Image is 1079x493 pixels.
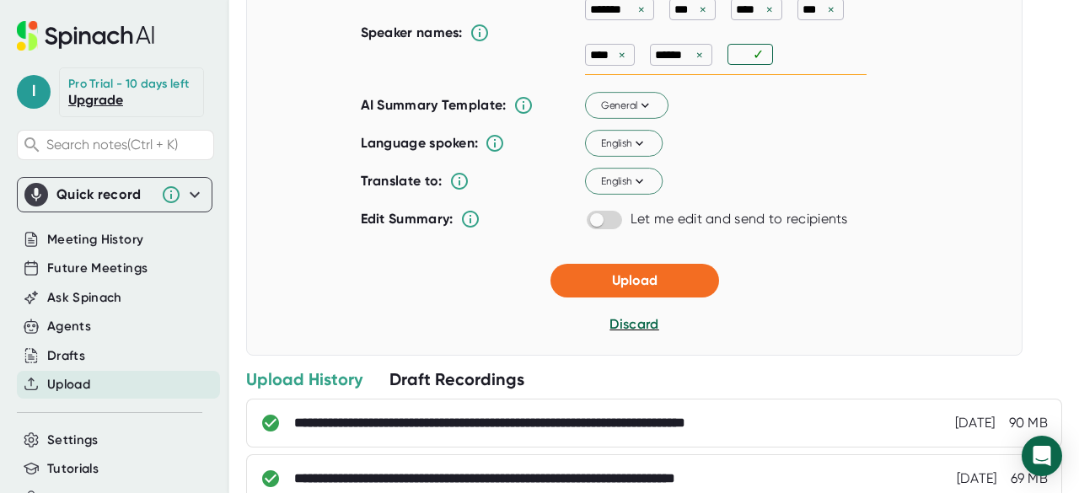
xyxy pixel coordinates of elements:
[824,2,839,18] div: ×
[585,93,668,120] button: General
[47,431,99,450] button: Settings
[47,230,143,249] button: Meeting History
[56,186,153,203] div: Quick record
[634,2,649,18] div: ×
[609,314,658,335] button: Discard
[361,173,443,189] b: Translate to:
[47,259,148,278] button: Future Meetings
[692,47,707,63] div: ×
[47,288,122,308] button: Ask Spinach
[955,415,996,431] div: 9/24/2025, 10:21:11 AM
[585,169,663,196] button: English
[1011,470,1049,487] div: 69 MB
[612,272,658,288] span: Upload
[631,211,848,228] div: Let me edit and send to recipients
[68,92,123,108] a: Upgrade
[615,47,630,63] div: ×
[361,97,507,114] b: AI Summary Template:
[600,136,647,151] span: English
[389,368,524,390] div: Draft Recordings
[24,178,205,212] div: Quick record
[585,131,663,158] button: English
[753,46,768,62] div: ✓
[957,470,997,487] div: 9/24/2025, 10:19:36 AM
[47,459,99,479] button: Tutorials
[17,75,51,109] span: l
[68,77,189,92] div: Pro Trial - 10 days left
[361,211,454,227] b: Edit Summary:
[361,24,463,40] b: Speaker names:
[550,264,719,297] button: Upload
[600,174,647,189] span: English
[609,316,658,332] span: Discard
[47,346,85,366] button: Drafts
[762,2,777,18] div: ×
[695,2,711,18] div: ×
[1009,415,1049,431] div: 90 MB
[47,375,90,394] button: Upload
[46,137,209,153] span: Search notes (Ctrl + K)
[600,98,652,113] span: General
[246,368,362,390] div: Upload History
[361,135,479,151] b: Language spoken:
[1022,436,1062,476] div: Open Intercom Messenger
[47,317,91,336] button: Agents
